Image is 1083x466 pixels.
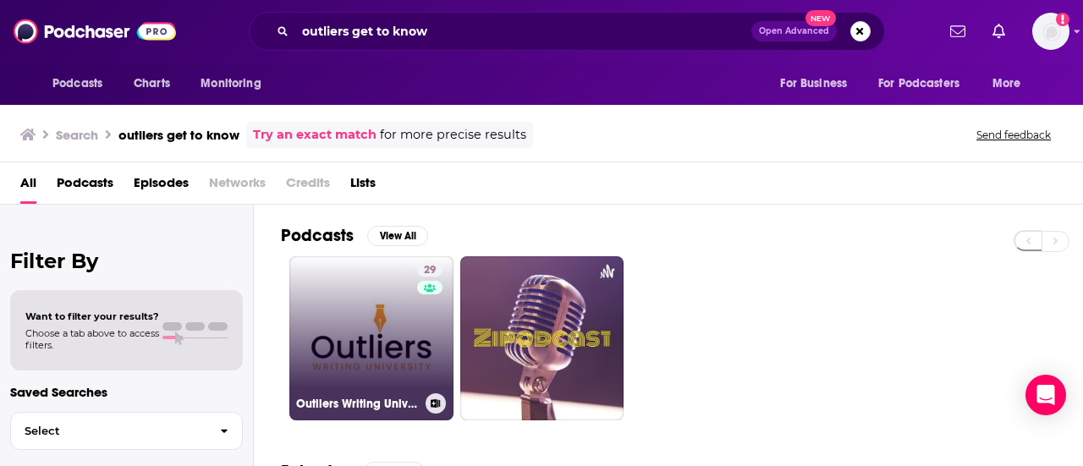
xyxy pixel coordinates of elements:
button: View All [367,226,428,246]
a: Show notifications dropdown [943,17,972,46]
span: for more precise results [380,125,526,145]
a: 29Outliers Writing University Podcast Series [289,256,454,420]
span: For Business [780,72,847,96]
span: Podcasts [52,72,102,96]
a: Lists [350,169,376,204]
span: 29 [424,262,436,279]
span: New [805,10,836,26]
span: Open Advanced [759,27,829,36]
button: Select [10,412,243,450]
button: Send feedback [971,128,1056,142]
span: Charts [134,72,170,96]
a: Try an exact match [253,125,377,145]
a: Charts [123,68,180,100]
button: open menu [867,68,984,100]
h2: Filter By [10,249,243,273]
a: All [20,169,36,204]
span: Logged in as sierra.swanson [1032,13,1069,50]
button: open menu [41,68,124,100]
span: Networks [209,169,266,204]
span: Select [11,425,206,436]
span: Credits [286,169,330,204]
span: For Podcasters [878,72,959,96]
a: PodcastsView All [281,225,428,246]
span: Monitoring [201,72,261,96]
span: Choose a tab above to access filters. [25,327,159,351]
button: open menu [768,68,868,100]
p: Saved Searches [10,384,243,400]
input: Search podcasts, credits, & more... [295,18,751,45]
img: Podchaser - Follow, Share and Rate Podcasts [14,15,176,47]
button: Open AdvancedNew [751,21,837,41]
div: Search podcasts, credits, & more... [249,12,885,51]
h3: outliers get to know [118,127,239,143]
svg: Add a profile image [1056,13,1069,26]
button: Show profile menu [1032,13,1069,50]
button: open menu [981,68,1042,100]
a: Podcasts [57,169,113,204]
a: Show notifications dropdown [986,17,1012,46]
a: Episodes [134,169,189,204]
h2: Podcasts [281,225,354,246]
span: More [992,72,1021,96]
img: User Profile [1032,13,1069,50]
h3: Outliers Writing University Podcast Series [296,397,419,411]
a: 29 [417,263,443,277]
div: Open Intercom Messenger [1025,375,1066,415]
button: open menu [189,68,283,100]
h3: Search [56,127,98,143]
span: Want to filter your results? [25,310,159,322]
